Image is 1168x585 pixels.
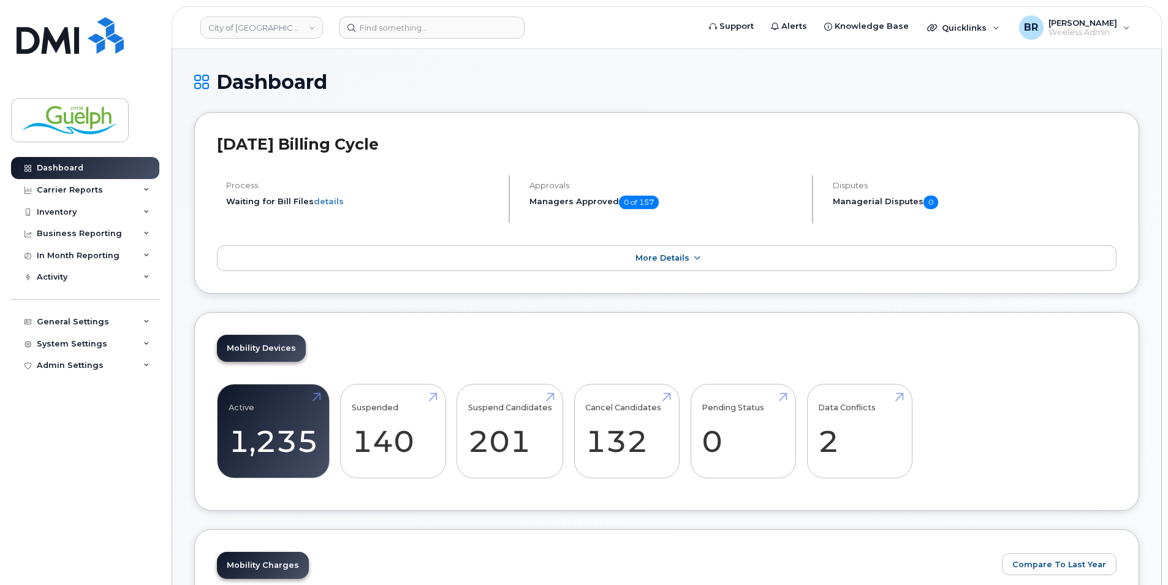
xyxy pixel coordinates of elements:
[833,196,1117,209] h5: Managerial Disputes
[352,391,434,472] a: Suspended 140
[818,391,901,472] a: Data Conflicts 2
[194,71,1139,93] h1: Dashboard
[314,196,344,206] a: details
[923,196,938,209] span: 0
[217,335,306,362] a: Mobility Devices
[619,196,659,209] span: 0 of 157
[217,135,1117,153] h2: [DATE] Billing Cycle
[833,181,1117,190] h4: Disputes
[635,253,689,262] span: More Details
[702,391,784,472] a: Pending Status 0
[529,181,802,190] h4: Approvals
[529,196,802,209] h5: Managers Approved
[226,196,498,207] li: Waiting for Bill Files
[229,391,318,472] a: Active 1,235
[1002,553,1117,575] button: Compare To Last Year
[468,391,552,472] a: Suspend Candidates 201
[1012,559,1106,570] span: Compare To Last Year
[585,391,668,472] a: Cancel Candidates 132
[217,552,309,579] a: Mobility Charges
[226,181,498,190] h4: Process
